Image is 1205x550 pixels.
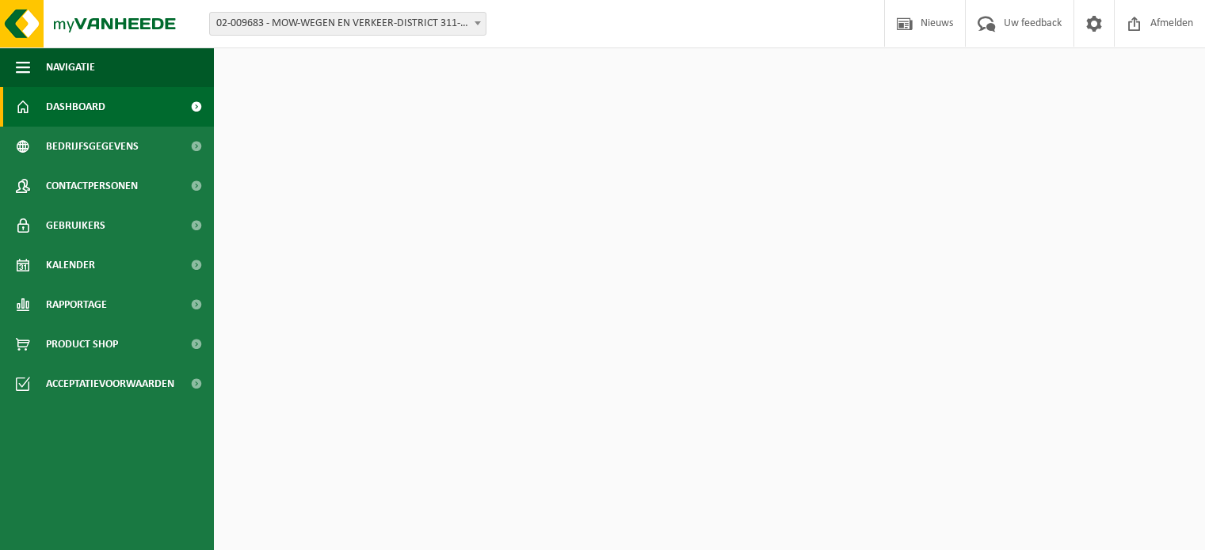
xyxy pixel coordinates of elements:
span: Gebruikers [46,206,105,245]
span: Product Shop [46,324,118,364]
span: Rapportage [46,285,107,324]
span: 02-009683 - MOW-WEGEN EN VERKEER-DISTRICT 311-BRUGGE - 8000 BRUGGE, KONING ALBERT I LAAN 293 [209,12,486,36]
span: Contactpersonen [46,166,138,206]
span: 02-009683 - MOW-WEGEN EN VERKEER-DISTRICT 311-BRUGGE - 8000 BRUGGE, KONING ALBERT I LAAN 293 [210,13,486,35]
span: Acceptatievoorwaarden [46,364,174,404]
span: Kalender [46,245,95,285]
span: Dashboard [46,87,105,127]
span: Bedrijfsgegevens [46,127,139,166]
span: Navigatie [46,47,95,87]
